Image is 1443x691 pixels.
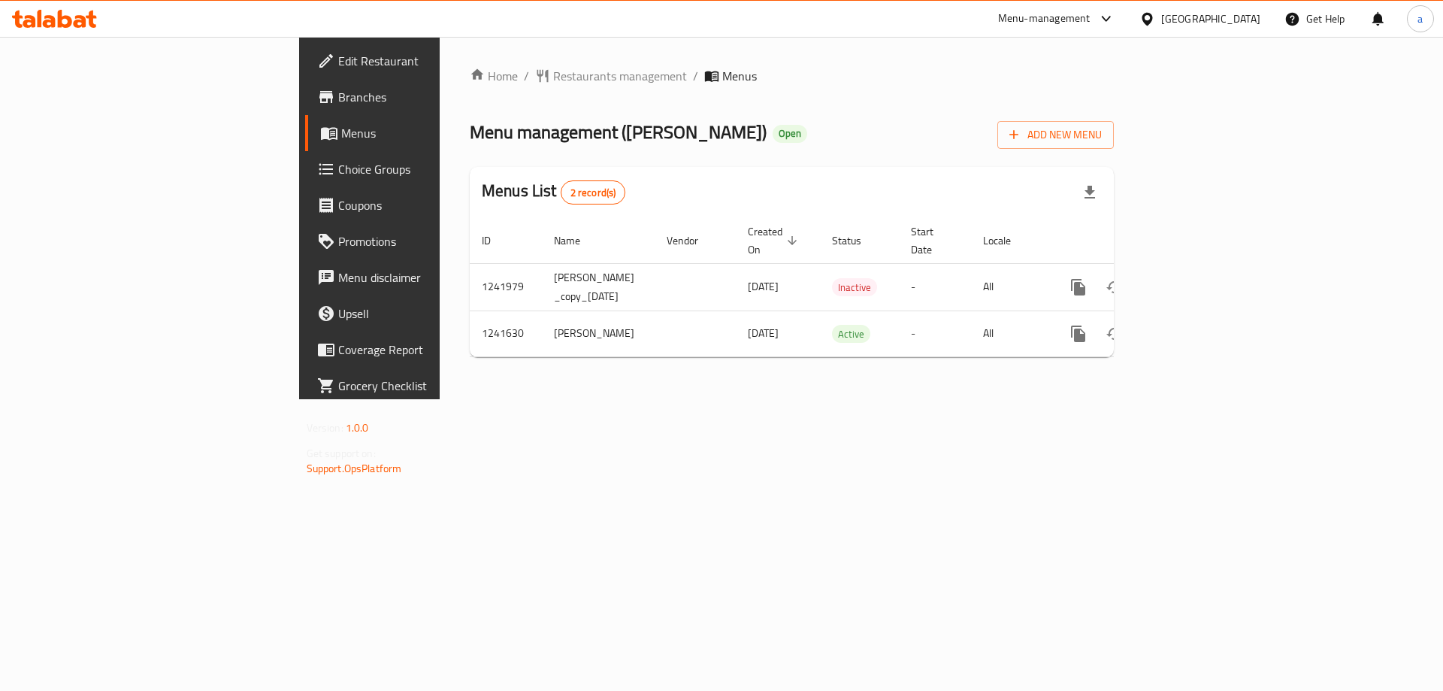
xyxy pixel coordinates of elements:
a: Support.OpsPlatform [307,459,402,478]
span: 1.0.0 [346,418,369,438]
a: Upsell [305,295,540,332]
a: Choice Groups [305,151,540,187]
span: Version: [307,418,343,438]
span: Locale [983,232,1030,250]
span: Get support on: [307,444,376,463]
span: Branches [338,88,528,106]
a: Promotions [305,223,540,259]
span: [DATE] [748,277,779,296]
span: Edit Restaurant [338,52,528,70]
table: enhanced table [470,218,1217,357]
span: Choice Groups [338,160,528,178]
th: Actions [1048,218,1217,264]
span: Created On [748,223,802,259]
div: Export file [1072,174,1108,211]
span: Upsell [338,305,528,323]
span: Menu management ( [PERSON_NAME] ) [470,115,767,149]
span: Inactive [832,279,877,296]
span: Menu disclaimer [338,268,528,286]
span: Grocery Checklist [338,377,528,395]
span: Active [832,326,870,343]
span: Name [554,232,600,250]
div: Open [773,125,807,143]
span: [DATE] [748,323,779,343]
div: Active [832,325,870,343]
span: Vendor [667,232,718,250]
span: 2 record(s) [561,186,625,200]
td: [PERSON_NAME] [542,311,655,356]
button: Add New Menu [997,121,1114,149]
a: Restaurants management [535,67,687,85]
a: Branches [305,79,540,115]
div: [GEOGRAPHIC_DATA] [1161,11,1260,27]
span: Status [832,232,881,250]
a: Coverage Report [305,332,540,368]
span: Coverage Report [338,341,528,359]
td: - [899,311,971,356]
a: Menus [305,115,540,151]
span: Open [773,127,807,140]
a: Grocery Checklist [305,368,540,404]
span: Start Date [911,223,953,259]
span: Menus [722,67,757,85]
a: Coupons [305,187,540,223]
a: Menu disclaimer [305,259,540,295]
span: Menus [341,124,528,142]
span: Promotions [338,232,528,250]
button: Change Status [1097,269,1133,305]
button: Change Status [1097,316,1133,352]
li: / [693,67,698,85]
td: All [971,263,1048,311]
td: [PERSON_NAME] _copy_[DATE] [542,263,655,311]
span: Restaurants management [553,67,687,85]
div: Inactive [832,278,877,296]
span: ID [482,232,510,250]
div: Total records count [561,180,626,205]
a: Edit Restaurant [305,43,540,79]
h2: Menus List [482,180,625,205]
span: a [1417,11,1423,27]
span: Coupons [338,196,528,214]
div: Menu-management [998,10,1091,28]
span: Add New Menu [1009,126,1102,144]
td: - [899,263,971,311]
td: All [971,311,1048,356]
nav: breadcrumb [470,67,1114,85]
button: more [1060,269,1097,305]
button: more [1060,316,1097,352]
